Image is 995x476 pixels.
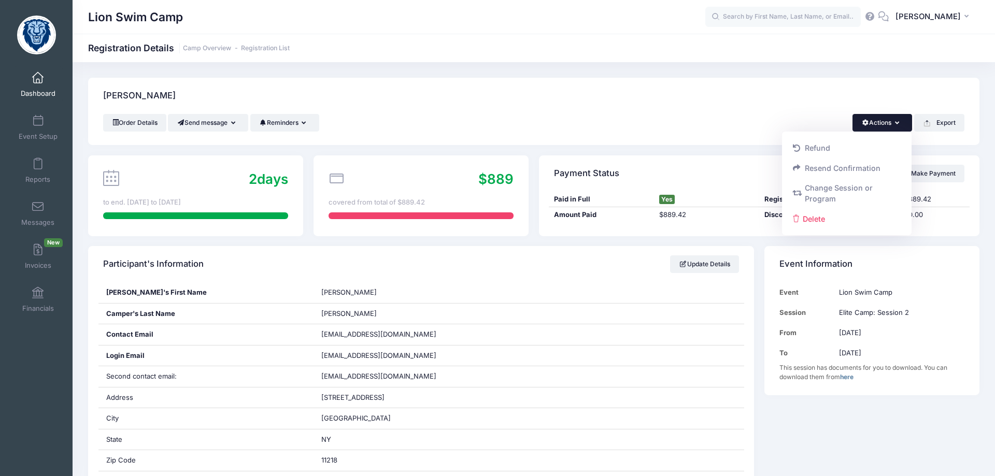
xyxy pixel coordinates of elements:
td: From [779,323,834,343]
a: Financials [13,281,63,318]
h1: Lion Swim Camp [88,5,183,29]
a: Camp Overview [183,45,231,52]
span: [PERSON_NAME] [895,11,961,22]
a: Reports [13,152,63,189]
a: Change Session or Program [787,178,907,209]
h4: Event Information [779,250,852,279]
div: Contact Email [98,324,314,345]
a: Delete [787,209,907,228]
div: City [98,408,314,429]
div: Camper's Last Name [98,304,314,324]
div: $889.42 [654,210,759,220]
span: Yes [659,195,675,204]
div: Second contact email: [98,366,314,387]
div: Zip Code [98,450,314,471]
a: Event Setup [13,109,63,146]
td: Event [779,282,834,302]
div: Registration Cost [759,194,899,205]
div: Login Email [98,345,314,366]
button: [PERSON_NAME] [889,5,979,29]
div: [PERSON_NAME]'s First Name [98,282,314,303]
button: Actions [852,114,912,132]
td: Session [779,302,834,323]
button: Reminders [250,114,319,132]
div: $889.42 [899,194,969,205]
span: Financials [22,304,54,313]
span: 2 [249,171,257,187]
span: [EMAIL_ADDRESS][DOMAIN_NAME] [321,330,436,338]
td: [DATE] [834,343,964,363]
span: [EMAIL_ADDRESS][DOMAIN_NAME] [321,372,436,380]
div: covered from total of $889.42 [329,197,514,208]
span: Event Setup [19,132,58,141]
a: here [840,373,854,381]
span: 11218 [321,456,337,464]
h4: [PERSON_NAME] [103,81,176,111]
a: Resend Confirmation [787,158,907,178]
span: [PERSON_NAME] [321,309,377,318]
a: Make Payment [895,165,964,182]
td: Elite Camp: Session 2 [834,302,964,323]
h1: Registration Details [88,42,290,53]
div: Address [98,387,314,408]
a: Dashboard [13,66,63,103]
div: Amount Paid [549,210,654,220]
span: [STREET_ADDRESS] [321,393,385,401]
td: [DATE] [834,323,964,343]
input: Search by First Name, Last Name, or Email... [705,7,861,27]
h4: Payment Status [554,158,619,188]
span: [PERSON_NAME] [321,288,377,296]
span: New [44,238,63,247]
a: Registration List [241,45,290,52]
td: Lion Swim Camp [834,282,964,302]
td: To [779,343,834,363]
a: Order Details [103,114,166,132]
div: to end. [DATE] to [DATE] [103,197,288,208]
button: Send message [168,114,248,132]
span: Invoices [25,261,51,270]
a: Update Details [670,255,739,273]
div: Paid in Full [549,194,654,205]
a: Refund [787,138,907,158]
span: $889 [478,171,514,187]
div: Discounts & Credits [759,210,899,220]
a: Messages [13,195,63,232]
span: [EMAIL_ADDRESS][DOMAIN_NAME] [321,351,451,361]
h4: Participant's Information [103,250,204,279]
div: days [249,169,288,189]
button: Export [914,114,964,132]
img: Lion Swim Camp [17,16,56,54]
span: [GEOGRAPHIC_DATA] [321,414,391,422]
span: Dashboard [21,89,55,98]
div: State [98,429,314,450]
span: Messages [21,218,54,227]
div: This session has documents for you to download. You can download them from [779,363,964,382]
a: InvoicesNew [13,238,63,275]
div: $0.00 [899,210,969,220]
span: NY [321,435,331,443]
span: Reports [25,175,50,184]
